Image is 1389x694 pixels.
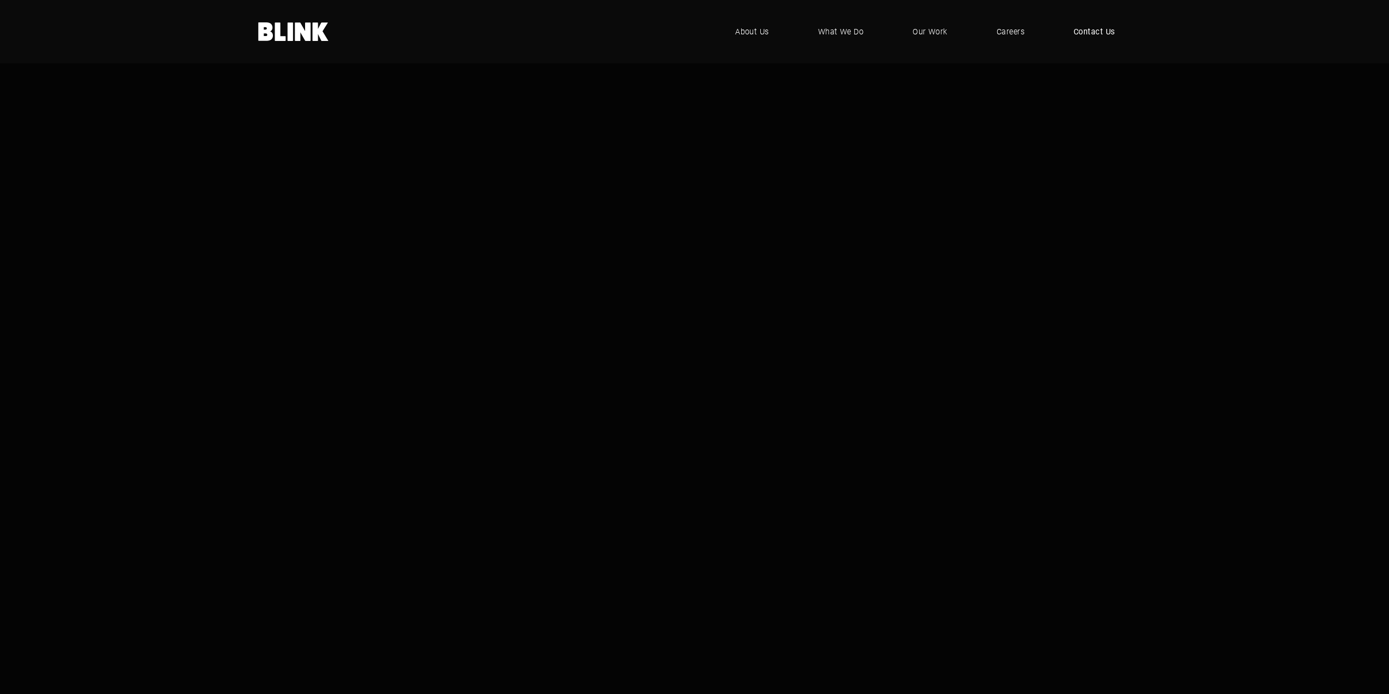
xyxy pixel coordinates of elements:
[735,26,769,38] span: About Us
[913,26,947,38] span: Our Work
[997,26,1024,38] span: Careers
[980,15,1041,48] a: Careers
[1074,26,1115,38] span: Contact Us
[802,15,880,48] a: What We Do
[719,15,785,48] a: About Us
[258,22,329,41] a: Home
[818,26,864,38] span: What We Do
[896,15,964,48] a: Our Work
[1057,15,1131,48] a: Contact Us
